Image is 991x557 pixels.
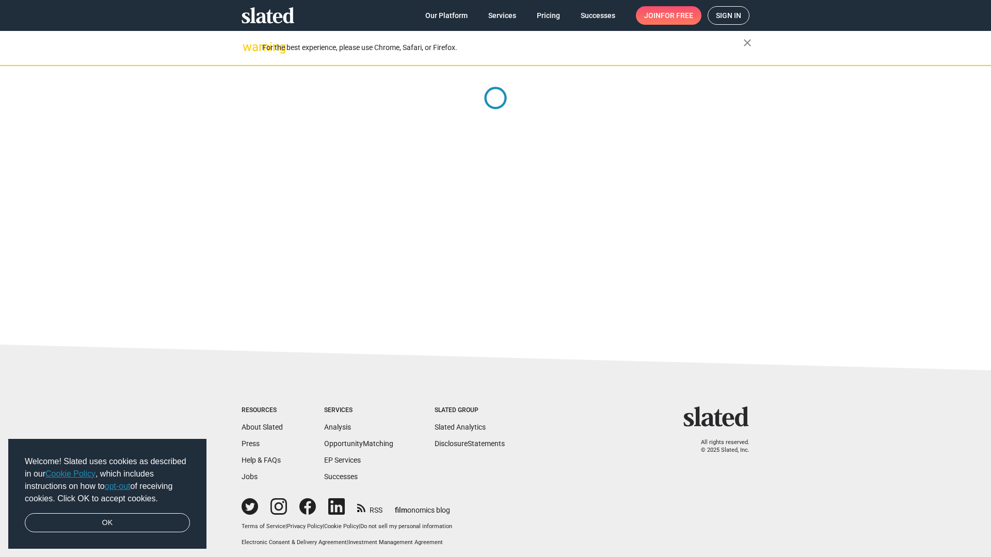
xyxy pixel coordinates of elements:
[25,455,190,505] span: Welcome! Slated uses cookies as described in our , which includes instructions on how to of recei...
[347,539,348,546] span: |
[285,523,287,530] span: |
[716,7,741,24] span: Sign in
[661,6,693,25] span: for free
[242,423,283,431] a: About Slated
[360,523,452,531] button: Do not sell my personal information
[636,6,701,25] a: Joinfor free
[262,41,743,55] div: For the best experience, please use Chrome, Safari, or Firefox.
[395,497,450,515] a: filmonomics blog
[708,6,749,25] a: Sign in
[417,6,476,25] a: Our Platform
[537,6,560,25] span: Pricing
[324,523,359,530] a: Cookie Policy
[425,6,468,25] span: Our Platform
[741,37,754,49] mat-icon: close
[395,506,407,514] span: film
[690,439,749,454] p: All rights reserved. © 2025 Slated, Inc.
[242,456,281,464] a: Help & FAQs
[8,439,206,549] div: cookieconsent
[105,482,131,490] a: opt-out
[435,406,505,415] div: Slated Group
[323,523,324,530] span: |
[287,523,323,530] a: Privacy Policy
[480,6,524,25] a: Services
[581,6,615,25] span: Successes
[435,439,505,448] a: DisclosureStatements
[359,523,360,530] span: |
[324,406,393,415] div: Services
[45,469,95,478] a: Cookie Policy
[324,456,361,464] a: EP Services
[25,513,190,533] a: dismiss cookie message
[324,472,358,481] a: Successes
[242,406,283,415] div: Resources
[243,41,255,53] mat-icon: warning
[242,539,347,546] a: Electronic Consent & Delivery Agreement
[644,6,693,25] span: Join
[324,423,351,431] a: Analysis
[324,439,393,448] a: OpportunityMatching
[357,499,382,515] a: RSS
[435,423,486,431] a: Slated Analytics
[488,6,516,25] span: Services
[348,539,443,546] a: Investment Management Agreement
[242,523,285,530] a: Terms of Service
[529,6,568,25] a: Pricing
[572,6,624,25] a: Successes
[242,439,260,448] a: Press
[242,472,258,481] a: Jobs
